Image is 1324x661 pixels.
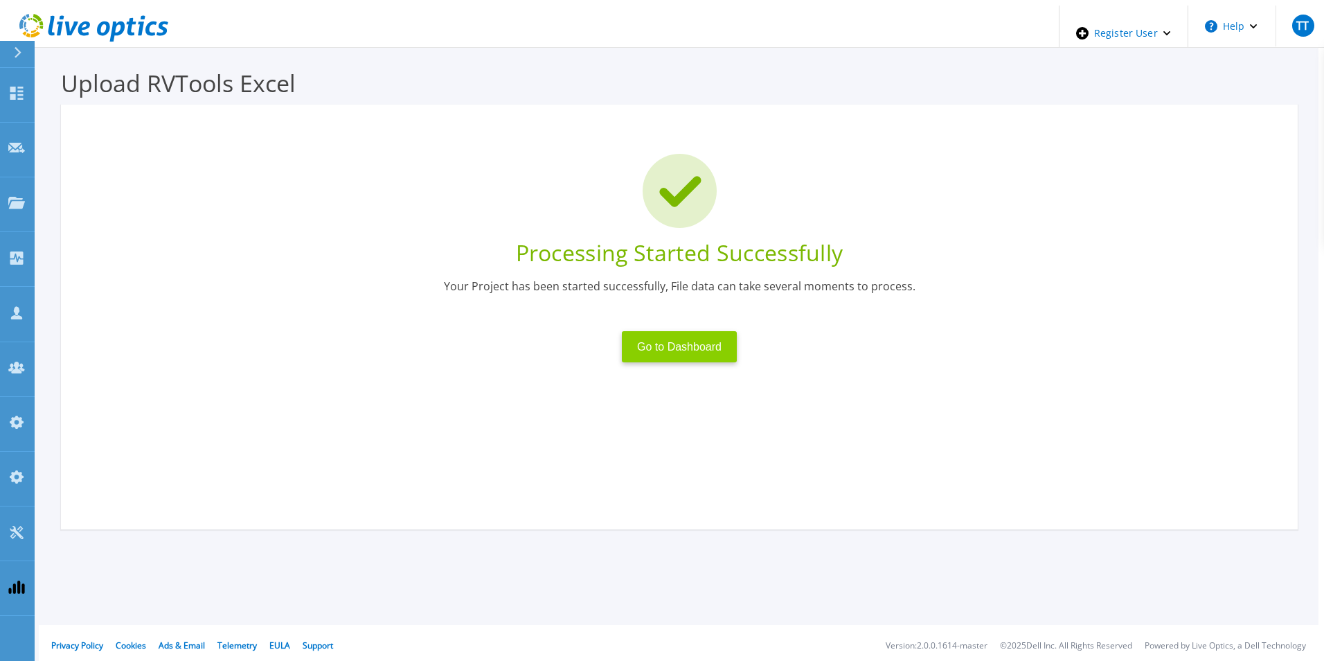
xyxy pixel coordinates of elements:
[1059,6,1188,61] div: Register User
[217,640,257,651] a: Telemetry
[116,640,146,651] a: Cookies
[82,279,1277,312] div: Your Project has been started successfully, File data can take several moments to process.
[886,642,987,651] li: Version: 2.0.0.1614-master
[1145,642,1306,651] li: Powered by Live Optics, a Dell Technology
[269,640,290,651] a: EULA
[303,640,333,651] a: Support
[51,640,103,651] a: Privacy Policy
[82,238,1277,268] div: Processing Started Successfully
[1188,6,1275,47] button: Help
[1296,20,1309,31] span: TT
[1000,642,1132,651] li: © 2025 Dell Inc. All Rights Reserved
[622,331,737,362] button: Go to Dashboard
[159,640,205,651] a: Ads & Email
[61,67,1298,99] h3: Upload RVTools Excel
